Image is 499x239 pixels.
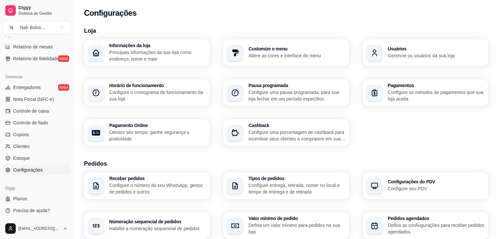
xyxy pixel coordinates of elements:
[84,212,210,239] button: Númeração sequencial de pedidosHabilite a númeração sequencial de pedidos
[84,159,489,168] h3: Pedidos
[248,129,345,142] p: Configure uma porcentagem de cashback para incentivar seus clientes a comprarem em sua loja
[3,72,71,82] div: Gerenciar
[13,131,29,138] span: Cupons
[109,176,206,181] h3: Receber pedidos
[3,53,71,64] a: Relatório de fidelidadenovo
[13,119,48,126] span: Controle de fiado
[388,46,485,51] h3: Usuários
[84,172,210,199] button: Receber pedidosConfigure o número do seu WhatsApp, gestor de pedidos e outros
[388,222,485,235] p: Defina as confiugurações para receber pedidos agendados
[3,165,71,175] a: Configurações
[3,193,71,204] a: Planos
[20,24,45,31] div: Nah Bolos ...
[84,79,210,106] button: Horário de funcionamentoConfigure o cronograma de funcionamento da sua loja
[3,183,71,193] div: Diggy
[18,11,68,16] span: Sistema de Gestão
[3,118,71,128] a: Controle de fiado
[388,179,485,184] h3: Configurações do PDV
[3,129,71,140] a: Cupons
[248,222,345,235] p: Defina um valor mínimo para pedidos na sua loja
[388,83,485,88] h3: Pagamentos
[109,225,206,232] p: Habilite a númeração sequencial de pedidos
[223,39,349,66] button: Customize o menuAltere as cores e interface do menu
[13,55,59,62] span: Relatório de fidelidade
[223,172,349,199] button: Tipos de pedidosConfigure entrega, retirada, comer no local e tempo de entrega e de retirada
[13,155,30,161] span: Estoque
[109,182,206,195] p: Configure o número do seu WhatsApp, gestor de pedidos e outros
[13,84,41,91] span: Entregadores
[13,44,53,50] span: Relatório de mesas
[3,221,71,236] button: [EMAIL_ADDRESS][DOMAIN_NAME]
[13,108,49,114] span: Controle de caixa
[8,24,15,31] span: N
[363,172,489,199] button: Configurações do PDVConfigure seu PDV
[109,49,206,62] p: Principais informações da sua loja como endereço, nome e mais
[388,216,485,221] h3: Pedidos agendados
[13,207,50,214] span: Precisa de ajuda?
[388,52,485,59] p: Gerencie os usuários da sua loja
[18,226,60,231] span: [EMAIL_ADDRESS][DOMAIN_NAME]
[3,106,71,116] a: Controle de caixa
[3,42,71,52] a: Relatório de mesas
[248,176,345,181] h3: Tipos de pedidos
[223,79,349,106] button: Pausa programadaConfigure uma pausa programada, para sua loja fechar em um período específico
[13,195,27,202] span: Planos
[13,167,43,173] span: Configurações
[3,141,71,152] a: Clientes
[3,153,71,163] a: Estoque
[3,94,71,104] a: Nota Fiscal (NFC-e)
[84,39,210,66] button: Informações da lojaPrincipais informações da sua loja como endereço, nome e mais
[84,8,136,18] h2: Configurações
[3,21,71,34] button: Select a team
[3,82,71,93] a: Entregadoresnovo
[248,52,345,59] p: Altere as cores e interface do menu
[109,43,206,48] h3: Informações da loja
[388,185,485,192] p: Configure seu PDV
[363,39,489,66] button: UsuáriosGerencie os usuários da sua loja
[13,96,54,102] span: Nota Fiscal (NFC-e)
[363,212,489,239] button: Pedidos agendadosDefina as confiugurações para receber pedidos agendados
[223,212,349,239] button: Valor mínimo de pedidoDefina um valor mínimo para pedidos na sua loja
[109,123,206,128] h3: Pagamento Online
[109,83,206,88] h3: Horário de funcionamento
[363,79,489,106] button: PagamentosConfigure os métodos de pagamentos que sua loja aceita
[18,5,68,11] span: Diggy
[109,219,206,224] h3: Númeração sequencial de pedidos
[109,89,206,102] p: Configure o cronograma de funcionamento da sua loja
[3,205,71,216] a: Precisa de ajuda?
[84,119,210,146] button: Pagamento OnlineOtimize seu tempo, ganhe segurança e praticidade
[3,3,71,18] a: DiggySistema de Gestão
[223,119,349,146] button: CashbackConfigure uma porcentagem de cashback para incentivar seus clientes a comprarem em sua loja
[248,46,345,51] h3: Customize o menu
[248,123,345,128] h3: Cashback
[248,216,345,221] h3: Valor mínimo de pedido
[248,89,345,102] p: Configure uma pausa programada, para sua loja fechar em um período específico
[109,129,206,142] p: Otimize seu tempo, ganhe segurança e praticidade
[388,89,485,102] p: Configure os métodos de pagamentos que sua loja aceita
[248,83,345,88] h3: Pausa programada
[84,26,489,35] h3: Loja
[248,182,345,195] p: Configure entrega, retirada, comer no local e tempo de entrega e de retirada
[13,143,30,150] span: Clientes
